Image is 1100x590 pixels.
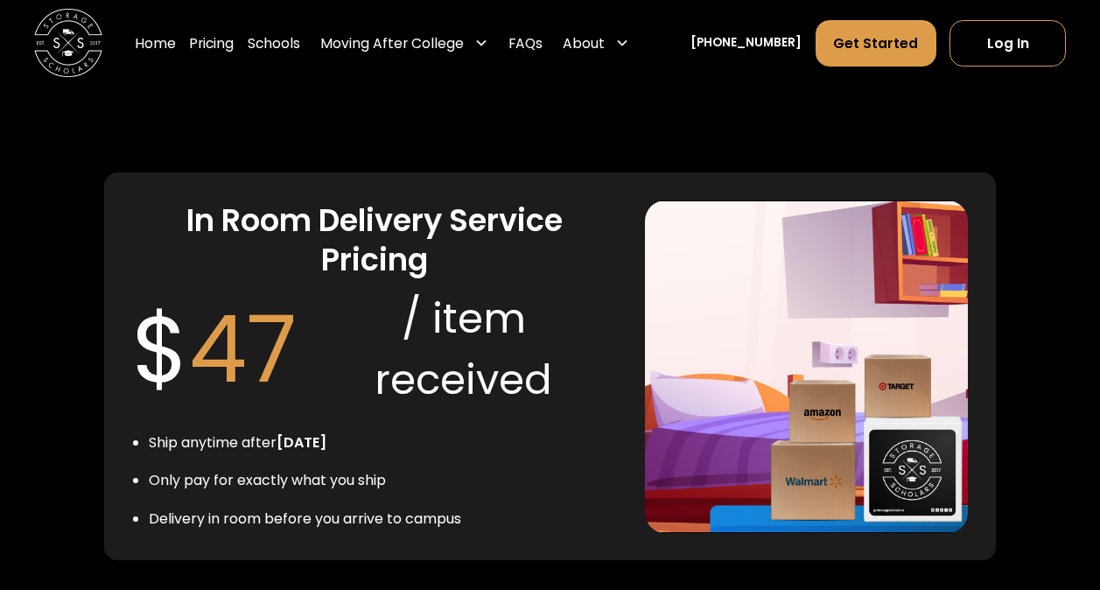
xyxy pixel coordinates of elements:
[690,34,802,53] a: [PHONE_NUMBER]
[189,18,234,67] a: Pricing
[149,509,461,530] li: Delivery in room before you arrive to campus
[149,432,461,453] li: Ship anytime after
[34,9,102,77] a: home
[313,18,494,67] div: Moving After College
[508,18,543,67] a: FAQs
[248,18,300,67] a: Schools
[645,200,969,533] img: In Room delivery.
[135,18,176,67] a: Home
[557,18,636,67] div: About
[277,432,326,453] strong: [DATE]
[310,288,617,411] div: / item received
[816,19,936,66] a: Get Started
[149,470,461,491] li: Only pay for exactly what you ship
[563,32,605,53] div: About
[189,284,297,414] span: 47
[132,200,618,280] h3: In Room Delivery Service Pricing
[320,32,464,53] div: Moving After College
[132,280,297,418] div: $
[34,9,102,77] img: Storage Scholars main logo
[949,19,1066,66] a: Log In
